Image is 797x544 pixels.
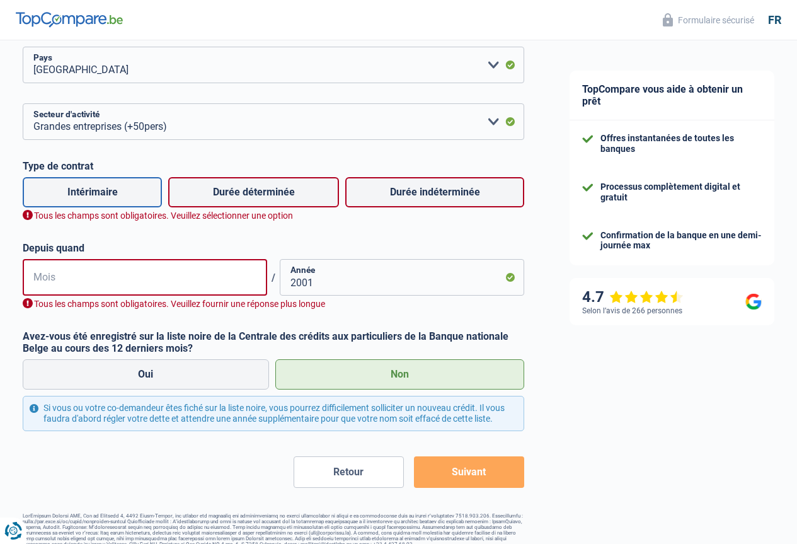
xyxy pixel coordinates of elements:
[23,330,524,354] label: Avez-vous été enregistré sur la liste noire de la Centrale des crédits aux particuliers de la Ban...
[23,259,267,296] input: MM
[600,182,762,203] div: Processus complètement digital et gratuit
[23,210,524,222] div: Tous les champs sont obligatoires. Veuillez sélectionner une option
[23,359,269,390] label: Oui
[294,456,404,488] button: Retour
[267,272,280,284] span: /
[23,242,524,254] label: Depuis quand
[414,456,524,488] button: Suivant
[600,133,762,154] div: Offres instantanées de toutes les banques
[582,288,684,306] div: 4.7
[168,177,339,207] label: Durée déterminée
[280,259,524,296] input: AAAA
[570,71,774,120] div: TopCompare vous aide à obtenir un prêt
[23,160,524,172] label: Type de contrat
[345,177,524,207] label: Durée indéterminée
[600,230,762,252] div: Confirmation de la banque en une demi-journée max
[23,298,524,310] div: Tous les champs sont obligatoires. Veuillez fournir une réponse plus longue
[23,396,524,431] div: Si vous ou votre co-demandeur êtes fiché sur la liste noire, vous pourrez difficilement sollicite...
[3,95,4,96] img: Advertisement
[23,177,162,207] label: Intérimaire
[16,12,123,27] img: TopCompare Logo
[768,13,781,27] div: fr
[582,306,682,315] div: Selon l’avis de 266 personnes
[275,359,525,390] label: Non
[655,9,762,30] button: Formulaire sécurisé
